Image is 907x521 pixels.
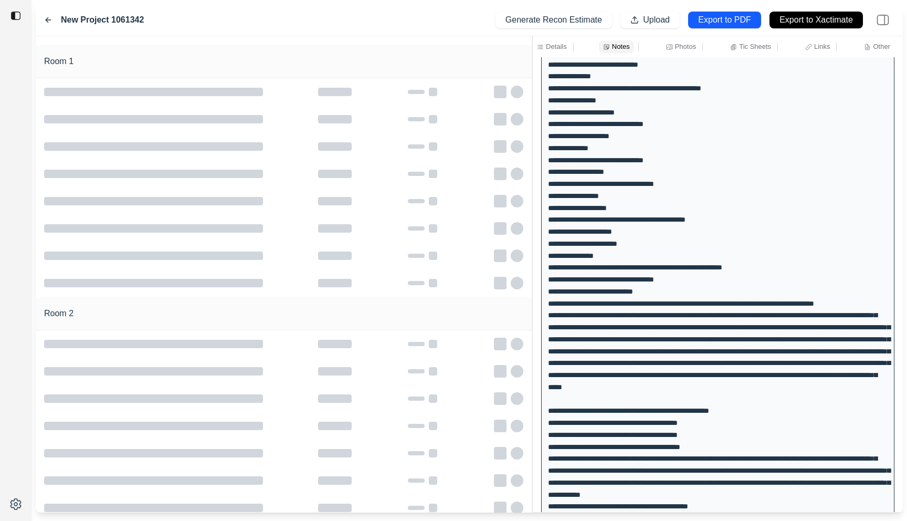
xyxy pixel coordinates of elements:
p: Export to PDF [698,14,751,26]
label: New Project 1061342 [61,14,144,26]
button: Export to Xactimate [769,12,863,28]
button: Generate Recon Estimate [495,12,612,28]
img: toggle sidebar [10,11,21,21]
p: Upload [643,14,670,26]
p: Other [873,42,890,51]
p: Details [546,42,567,51]
h1: Room 2 [44,307,73,320]
p: Export to Xactimate [779,14,853,26]
p: Photos [675,42,696,51]
p: Notes [612,42,630,51]
p: Links [814,42,830,51]
button: Upload [620,12,680,28]
p: Tic Sheets [739,42,771,51]
p: Generate Recon Estimate [505,14,602,26]
button: Export to PDF [688,12,761,28]
img: right-panel.svg [871,8,894,32]
h1: Room 1 [44,55,73,68]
